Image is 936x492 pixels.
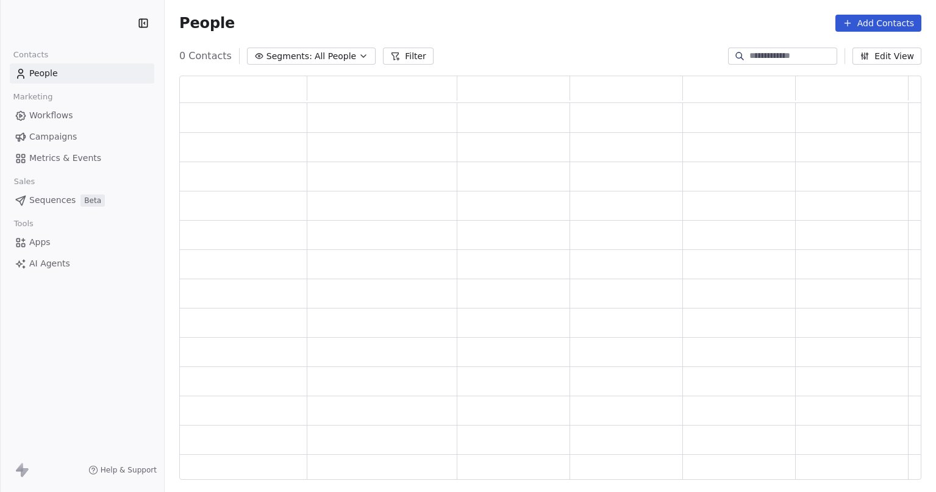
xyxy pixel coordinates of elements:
[852,48,921,65] button: Edit View
[29,152,101,165] span: Metrics & Events
[29,109,73,122] span: Workflows
[266,50,312,63] span: Segments:
[315,50,356,63] span: All People
[88,465,157,475] a: Help & Support
[179,14,235,32] span: People
[383,48,434,65] button: Filter
[29,194,76,207] span: Sequences
[29,130,77,143] span: Campaigns
[9,215,38,233] span: Tools
[8,46,54,64] span: Contacts
[10,232,154,252] a: Apps
[29,236,51,249] span: Apps
[835,15,921,32] button: Add Contacts
[29,257,70,270] span: AI Agents
[10,127,154,147] a: Campaigns
[80,194,105,207] span: Beta
[10,63,154,84] a: People
[9,173,40,191] span: Sales
[29,67,58,80] span: People
[179,49,232,63] span: 0 Contacts
[101,465,157,475] span: Help & Support
[8,88,58,106] span: Marketing
[10,105,154,126] a: Workflows
[10,148,154,168] a: Metrics & Events
[10,190,154,210] a: SequencesBeta
[10,254,154,274] a: AI Agents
